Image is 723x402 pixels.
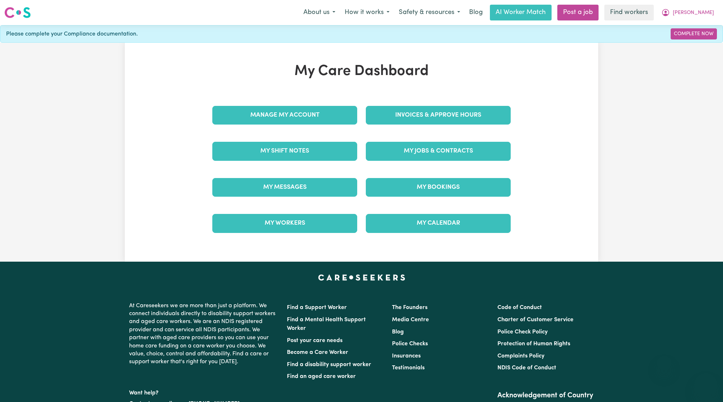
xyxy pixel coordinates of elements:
[212,142,357,160] a: My Shift Notes
[340,5,394,20] button: How it works
[604,5,654,20] a: Find workers
[694,373,717,396] iframe: Button to launch messaging window
[129,386,278,397] p: Want help?
[299,5,340,20] button: About us
[657,5,719,20] button: My Account
[673,9,714,17] span: [PERSON_NAME]
[366,214,511,233] a: My Calendar
[497,391,594,400] h2: Acknowledgement of Country
[497,353,544,359] a: Complaints Policy
[287,350,348,355] a: Become a Care Worker
[671,28,717,39] a: Complete Now
[287,362,371,368] a: Find a disability support worker
[490,5,552,20] a: AI Worker Match
[392,317,429,323] a: Media Centre
[208,63,515,80] h1: My Care Dashboard
[392,305,427,310] a: The Founders
[212,106,357,125] a: Manage My Account
[212,214,357,233] a: My Workers
[4,6,31,19] img: Careseekers logo
[366,178,511,197] a: My Bookings
[394,5,465,20] button: Safety & resources
[465,5,487,20] a: Blog
[497,317,573,323] a: Charter of Customer Service
[392,341,428,347] a: Police Checks
[497,329,548,335] a: Police Check Policy
[366,142,511,160] a: My Jobs & Contracts
[497,365,556,371] a: NDIS Code of Conduct
[6,30,138,38] span: Please complete your Compliance documentation.
[392,353,421,359] a: Insurances
[657,356,671,370] iframe: Close message
[212,178,357,197] a: My Messages
[497,305,542,310] a: Code of Conduct
[4,4,31,21] a: Careseekers logo
[287,317,366,331] a: Find a Mental Health Support Worker
[557,5,599,20] a: Post a job
[497,341,570,347] a: Protection of Human Rights
[287,338,342,343] a: Post your care needs
[366,106,511,125] a: Invoices & Approve Hours
[392,329,404,335] a: Blog
[318,275,405,280] a: Careseekers home page
[287,374,356,379] a: Find an aged care worker
[287,305,347,310] a: Find a Support Worker
[392,365,425,371] a: Testimonials
[129,299,278,369] p: At Careseekers we are more than just a platform. We connect individuals directly to disability su...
